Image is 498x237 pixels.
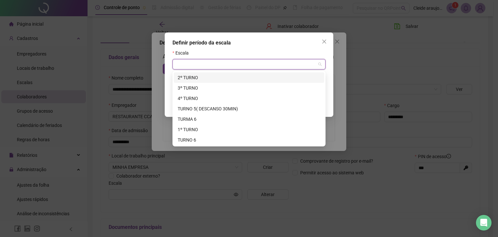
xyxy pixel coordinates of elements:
div: 3º TURNO [174,83,324,93]
div: 2º TURNO [178,74,320,81]
span: close [322,39,327,44]
div: 4º TURNO [174,93,324,104]
div: TURMA 6 [178,116,320,123]
div: TURNO 5( DESCANSO 30MIN) [174,104,324,114]
div: 4º TURNO [178,95,320,102]
div: 2º TURNO [174,72,324,83]
div: TURNO 6 [178,136,320,143]
div: TURNO 5( DESCANSO 30MIN) [178,105,320,112]
label: Escala [172,49,193,56]
button: Close [319,36,329,47]
div: TURNO 6 [174,135,324,145]
div: Definir período da escala [172,39,326,47]
div: 1º TURNO [178,126,320,133]
div: 3º TURNO [178,84,320,92]
div: TURMA 6 [174,114,324,124]
div: 1º TURNO [174,124,324,135]
div: Open Intercom Messenger [476,215,492,231]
